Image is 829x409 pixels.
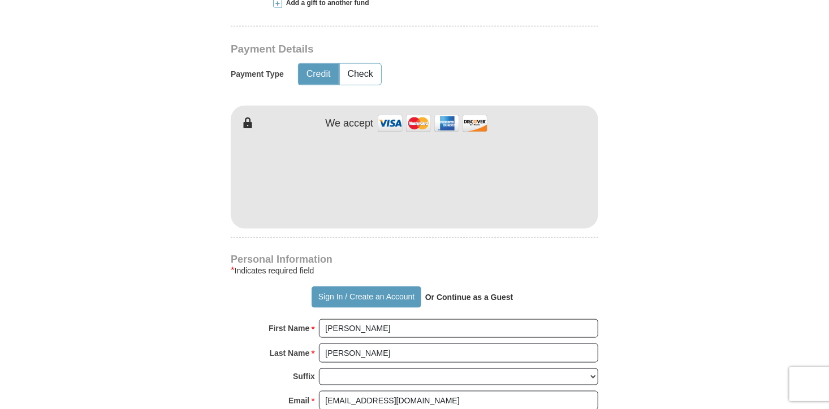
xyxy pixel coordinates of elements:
h4: We accept [326,118,374,130]
button: Check [340,64,381,85]
h5: Payment Type [231,69,284,79]
button: Sign In / Create an Account [312,286,421,308]
strong: First Name [269,320,309,336]
strong: Or Continue as a Guest [425,293,513,302]
h4: Personal Information [231,255,598,264]
h3: Payment Details [231,43,519,56]
strong: Last Name [270,345,310,361]
button: Credit [299,64,339,85]
strong: Suffix [293,368,315,384]
strong: Email [288,393,309,408]
div: Indicates required field [231,264,598,277]
img: credit cards accepted [376,111,489,136]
